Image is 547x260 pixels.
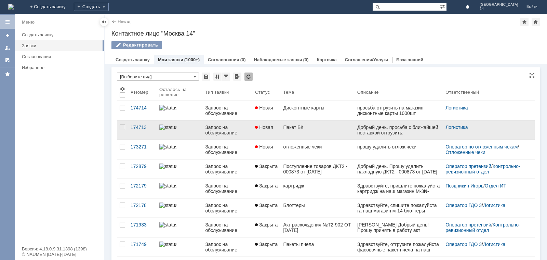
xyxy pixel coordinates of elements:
div: / [445,183,526,188]
div: Создать заявку [22,32,100,37]
a: Мои согласования [2,55,13,66]
a: База знаний [396,57,423,62]
div: Сортировка... [213,73,222,81]
div: 174713 [131,125,154,130]
div: 171933 [131,222,154,227]
div: Описание [357,90,379,95]
a: Закрыта [252,237,280,257]
a: 174714 [128,101,157,120]
div: Контактное лицо "Москва 14" [111,30,540,37]
a: statusbar-60 (1).png [157,140,202,159]
div: Запрос на обслуживание [205,242,250,252]
img: statusbar-100 (1).png [159,164,176,169]
a: Согласования [19,51,103,62]
a: 171933 [128,218,157,237]
a: Согласования [208,57,239,62]
div: Версия: 4.18.0.9.31.1398 (1398) [22,247,97,251]
span: Закрыта [255,203,278,208]
a: statusbar-100 (1).png [157,218,202,237]
a: Мои заявки [2,42,13,53]
div: / [445,144,526,155]
th: Номер [128,83,157,101]
div: / [445,164,526,174]
div: Экспорт списка [233,73,241,81]
a: Отложенные чеки [445,149,485,155]
a: Запрос на обслуживание [202,179,252,198]
a: Дисконтные карты [280,101,354,120]
a: Контрольно-ревизионный отдел [445,164,520,174]
div: Тип заявки [205,90,229,95]
img: logo [8,4,14,10]
div: Тема [283,90,294,95]
a: 174713 [128,120,157,140]
a: Закрыта [252,198,280,218]
a: Запрос на обслуживание [202,101,252,120]
div: Номер [134,90,148,95]
a: Запрос на обслуживание [202,120,252,140]
div: Запрос на обслуживание [205,183,250,194]
div: (0) [240,57,246,62]
div: Запрос на обслуживание [205,203,250,213]
span: Расширенный поиск [440,3,446,10]
a: Логистика [445,105,468,110]
a: Оператор ГДО 3 [445,242,482,247]
div: Создать [74,3,109,11]
div: Блоттеры [283,203,351,208]
th: Ответственный [443,83,529,101]
a: Закрыта [252,179,280,198]
div: Фильтрация... [222,73,230,81]
div: (1000+) [184,57,200,62]
div: Сохранить вид [202,73,210,81]
a: Запрос на обслуживание [202,198,252,218]
div: Поступление товаров ДКТ2 - 000873 от [DATE] [283,164,351,174]
div: / [445,222,526,233]
div: картридж [283,183,351,188]
a: Наблюдаемые заявки [254,57,302,62]
a: 172178 [128,198,157,218]
a: statusbar-100 (1).png [157,120,202,140]
img: statusbar-100 (1).png [159,183,176,188]
a: Запрос на обслуживание [202,218,252,237]
a: Заявки [19,40,103,51]
a: картридж [280,179,354,198]
a: Запрос на обслуживание [202,140,252,159]
a: Отдел ИТ [485,183,506,188]
div: Запрос на обслуживание [205,125,250,135]
img: statusbar-100 (1).png [159,242,176,247]
a: 172179 [128,179,157,198]
span: 14 [480,7,518,11]
a: Акт расхождения №Т2-902 ОТ [DATE] [280,218,354,237]
a: 173271 [128,140,157,159]
span: Закрыта [255,222,278,227]
div: © NAUMEN [DATE]-[DATE] [22,252,97,257]
a: statusbar-100 (1).png [157,237,202,257]
div: Обновлять список [244,73,253,81]
th: Осталось на решение [157,83,202,101]
img: statusbar-60 (1).png [159,144,176,149]
div: Пакеты пчела [283,242,351,247]
span: Новая [255,144,273,149]
a: Запрос на обслуживание [202,237,252,257]
div: Запрос на обслуживание [205,105,250,116]
div: На всю страницу [529,73,535,78]
a: Пакет БК [280,120,354,140]
div: 172179 [131,183,154,188]
div: Дисконтные карты [283,105,351,110]
div: / [445,242,526,247]
div: 171749 [131,242,154,247]
a: Новая [252,140,280,159]
a: Логистика [483,242,505,247]
a: Логистика [445,125,468,130]
th: Тема [280,83,354,101]
a: Оператор по отложенным чекам [445,144,518,149]
a: statusbar-100 (1).png [157,159,202,179]
div: Заявки [22,43,100,48]
div: Согласования [22,54,100,59]
a: Назад [118,19,130,24]
a: Поступление товаров ДКТ2 - 000873 от [DATE] [280,159,354,179]
div: 174714 [131,105,154,110]
a: Создать заявку [2,30,13,41]
a: Перейти на домашнюю страницу [8,4,14,10]
a: 171749 [128,237,157,257]
a: statusbar-100 (1).png [157,179,202,198]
